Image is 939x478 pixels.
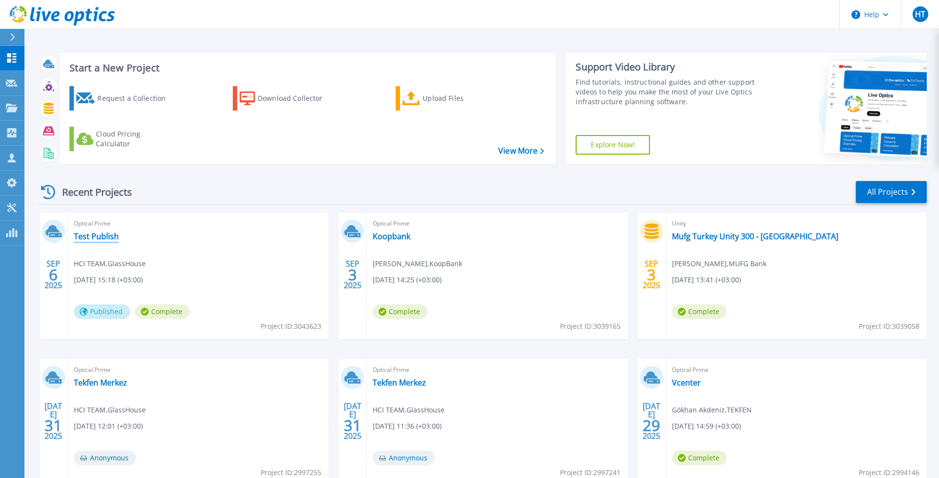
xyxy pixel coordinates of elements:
[373,258,462,269] span: [PERSON_NAME] , KoopBank
[74,451,136,465] span: Anonymous
[672,421,741,432] span: [DATE] 14:59 (+03:00)
[373,364,622,375] span: Optical Prime
[643,421,660,430] span: 29
[859,321,919,332] span: Project ID: 3039058
[672,304,727,319] span: Complete
[672,218,921,229] span: Unity
[672,378,701,387] a: Vcenter
[74,258,146,269] span: HCI TEAM , GlassHouse
[44,403,63,439] div: [DATE] 2025
[74,274,143,285] span: [DATE] 15:18 (+03:00)
[856,181,927,203] a: All Projects
[373,451,435,465] span: Anonymous
[423,89,501,108] div: Upload Files
[74,304,130,319] span: Published
[672,451,727,465] span: Complete
[261,467,321,478] span: Project ID: 2997255
[45,421,62,430] span: 31
[560,321,621,332] span: Project ID: 3039165
[576,135,650,155] a: Explore Now!
[74,405,146,415] span: HCI TEAM , GlassHouse
[672,231,838,241] a: Mufg Turkey Unity 300 - [GEOGRAPHIC_DATA]
[74,364,323,375] span: Optical Prime
[343,257,362,293] div: SEP 2025
[344,421,361,430] span: 31
[396,86,505,111] a: Upload Files
[69,63,544,73] h3: Start a New Project
[69,86,179,111] a: Request a Collection
[258,89,336,108] div: Download Collector
[642,403,661,439] div: [DATE] 2025
[348,271,357,279] span: 3
[576,61,760,73] div: Support Video Library
[343,403,362,439] div: [DATE] 2025
[647,271,656,279] span: 3
[74,421,143,432] span: [DATE] 12:01 (+03:00)
[69,127,179,151] a: Cloud Pricing Calculator
[96,129,174,149] div: Cloud Pricing Calculator
[915,10,925,18] span: HT
[576,77,760,107] div: Find tutorials, instructional guides and other support videos to help you make the most of your L...
[672,258,766,269] span: [PERSON_NAME] , MUFG Bank
[373,304,427,319] span: Complete
[373,405,445,415] span: HCI TEAM , GlassHouse
[672,405,752,415] span: Gökhan Akdeniz , TEKFEN
[49,271,58,279] span: 6
[373,218,622,229] span: Optical Prime
[135,304,190,319] span: Complete
[498,146,544,156] a: View More
[373,274,442,285] span: [DATE] 14:25 (+03:00)
[261,321,321,332] span: Project ID: 3043623
[672,274,741,285] span: [DATE] 13:41 (+03:00)
[74,218,323,229] span: Optical Prime
[97,89,176,108] div: Request a Collection
[74,378,127,387] a: Tekfen Merkez
[373,421,442,432] span: [DATE] 11:36 (+03:00)
[38,180,145,204] div: Recent Projects
[373,378,426,387] a: Tekfen Merkez
[74,231,119,241] a: Test Publish
[642,257,661,293] div: SEP 2025
[859,467,919,478] span: Project ID: 2994146
[672,364,921,375] span: Optical Prime
[44,257,63,293] div: SEP 2025
[560,467,621,478] span: Project ID: 2997241
[373,231,410,241] a: Koopbank
[233,86,342,111] a: Download Collector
